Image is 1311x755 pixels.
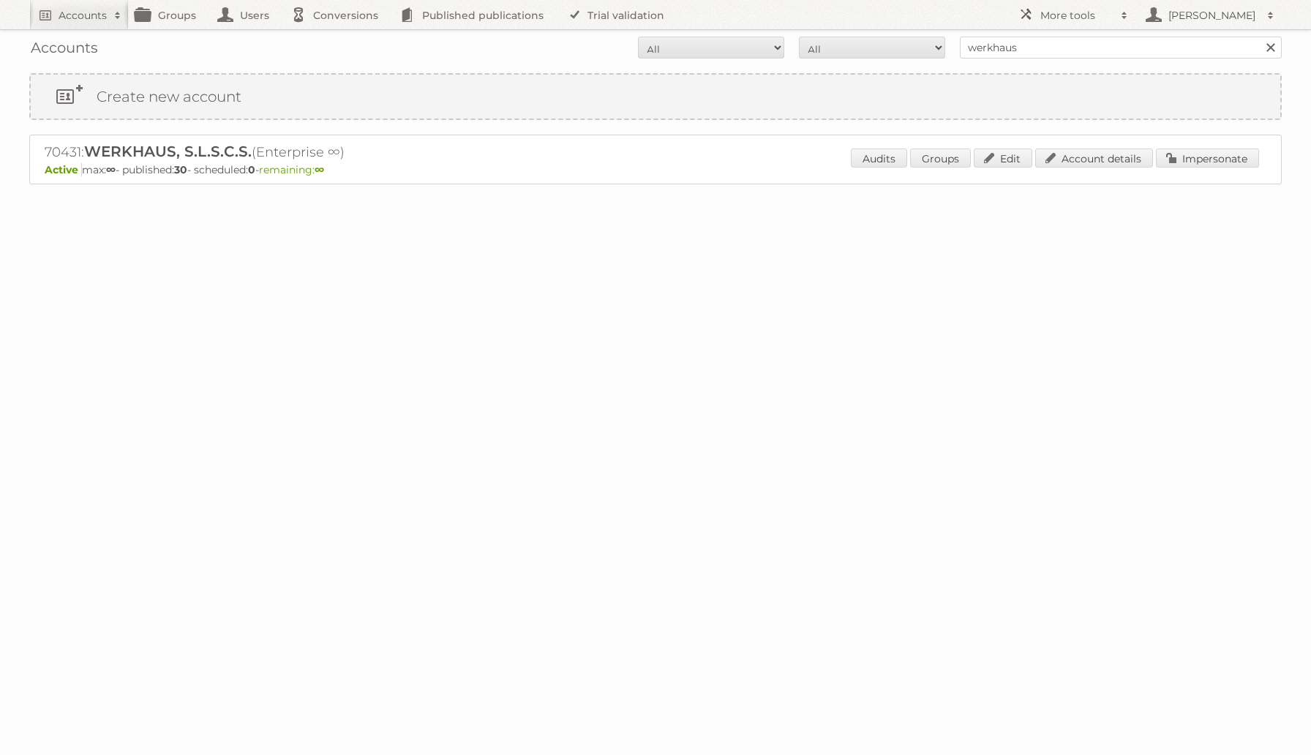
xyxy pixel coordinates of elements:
[84,143,252,160] span: WERKHAUS, S.L.S.C.S.
[851,149,907,168] a: Audits
[248,163,255,176] strong: 0
[1165,8,1260,23] h2: [PERSON_NAME]
[174,163,187,176] strong: 30
[1156,149,1259,168] a: Impersonate
[315,163,324,176] strong: ∞
[31,75,1280,119] a: Create new account
[974,149,1032,168] a: Edit
[106,163,116,176] strong: ∞
[45,163,1266,176] p: max: - published: - scheduled: -
[1035,149,1153,168] a: Account details
[45,163,82,176] span: Active
[910,149,971,168] a: Groups
[59,8,107,23] h2: Accounts
[259,163,324,176] span: remaining:
[45,143,557,162] h2: 70431: (Enterprise ∞)
[1040,8,1113,23] h2: More tools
